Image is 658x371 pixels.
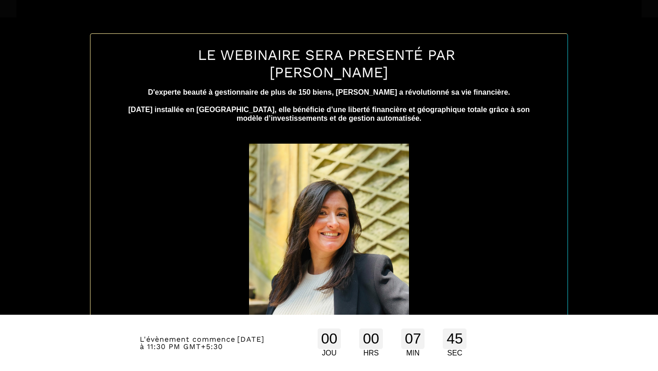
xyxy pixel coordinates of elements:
[401,349,425,357] div: MIN
[318,349,341,357] div: JOU
[359,349,383,357] div: HRS
[443,328,467,349] div: 45
[401,328,425,349] div: 07
[318,328,341,349] div: 00
[443,349,467,357] div: SEC
[140,335,235,344] span: L'évènement commence
[128,88,532,123] b: D'experte beauté à gestionnaire de plus de 150 biens, [PERSON_NAME] a révolutionné sa vie financi...
[359,328,383,349] div: 00
[140,335,265,351] span: [DATE] à 11:30 PM GMT+5:30
[127,42,531,86] h1: LE WEBINAIRE SERA PRESENTÉ PAR [PERSON_NAME]
[249,144,409,357] img: 3d6334c9e259e7f0078d58a7ee00d59d_WhatsApp_Image_2025-06-26_at_21.02.24.jpeg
